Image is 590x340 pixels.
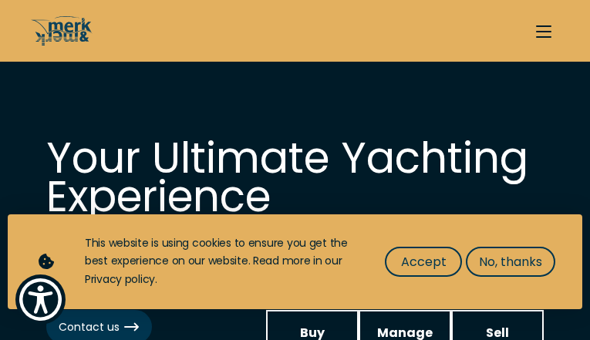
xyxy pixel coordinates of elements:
span: Contact us [59,319,140,335]
div: This website is using cookies to ensure you get the best experience on our website. Read more in ... [85,234,354,289]
button: Accept [385,247,462,277]
h1: Your Ultimate Yachting Experience [46,139,544,216]
a: Privacy policy [85,271,155,287]
button: No, thanks [466,247,555,277]
span: Accept [401,252,447,271]
button: Show Accessibility Preferences [15,274,66,325]
span: No, thanks [479,252,542,271]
